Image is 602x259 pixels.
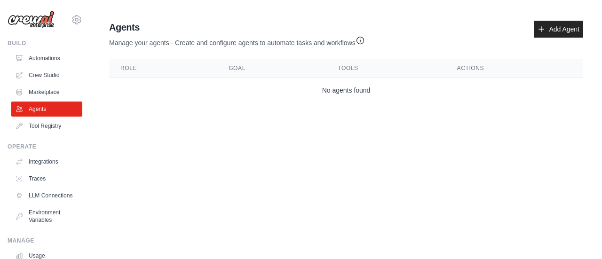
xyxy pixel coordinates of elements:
div: Build [8,39,82,47]
p: Manage your agents - Create and configure agents to automate tasks and workflows [109,34,365,47]
th: Tools [326,59,445,78]
h2: Agents [109,21,365,34]
a: Environment Variables [11,205,82,228]
a: Integrations [11,154,82,169]
a: Add Agent [534,21,583,38]
a: Marketplace [11,85,82,100]
div: Operate [8,143,82,150]
a: Agents [11,102,82,117]
a: Tool Registry [11,118,82,133]
th: Actions [446,59,583,78]
a: Automations [11,51,82,66]
th: Role [109,59,217,78]
td: No agents found [109,78,583,103]
div: Manage [8,237,82,244]
th: Goal [217,59,326,78]
img: Logo [8,11,55,29]
a: Crew Studio [11,68,82,83]
a: Traces [11,171,82,186]
a: LLM Connections [11,188,82,203]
